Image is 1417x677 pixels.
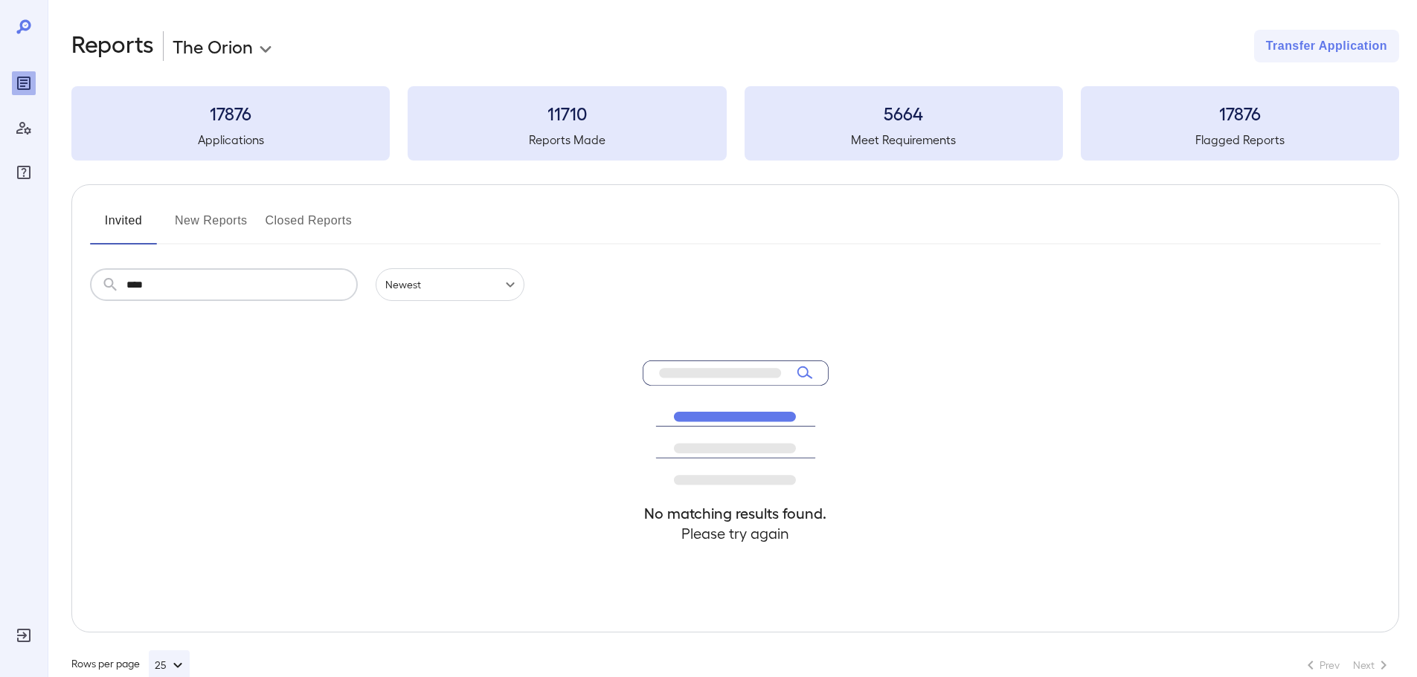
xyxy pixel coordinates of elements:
p: The Orion [173,34,253,58]
h4: No matching results found. [643,503,829,523]
div: FAQ [12,161,36,184]
h5: Meet Requirements [745,131,1063,149]
h3: 17876 [71,101,390,125]
h3: 5664 [745,101,1063,125]
h2: Reports [71,30,154,62]
button: New Reports [175,209,248,244]
div: Log Out [12,623,36,647]
h4: Please try again [643,523,829,543]
button: Invited [90,209,157,244]
div: Manage Users [12,116,36,140]
nav: pagination navigation [1295,653,1399,677]
h5: Flagged Reports [1081,131,1399,149]
h3: 11710 [408,101,726,125]
h5: Reports Made [408,131,726,149]
button: Closed Reports [266,209,353,244]
div: Reports [12,71,36,95]
div: Newest [376,268,524,301]
h5: Applications [71,131,390,149]
summary: 17876Applications11710Reports Made5664Meet Requirements17876Flagged Reports [71,86,1399,161]
h3: 17876 [1081,101,1399,125]
button: Transfer Application [1254,30,1399,62]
